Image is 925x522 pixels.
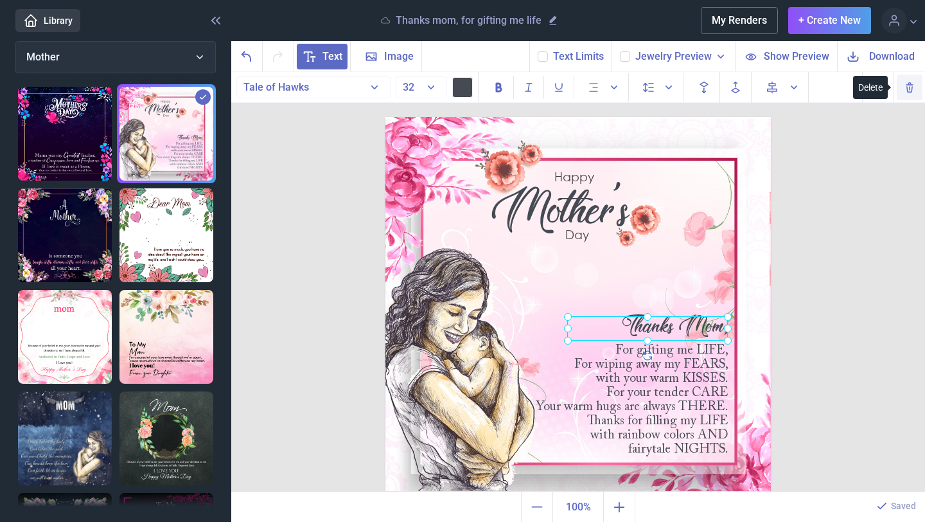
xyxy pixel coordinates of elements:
button: Italic [514,76,544,99]
div: Day [497,228,657,253]
img: Thanks mom, for gifting me life [119,87,213,181]
p: Thanks mom, for gifting me life [396,14,542,27]
button: My Renders [701,7,778,34]
button: Show Preview [735,41,837,71]
span: Image [384,49,414,64]
span: Text [322,49,342,64]
button: Redo [263,41,294,71]
button: 32 [396,76,447,98]
span: Jewelry Preview [635,49,712,64]
span: Mother [26,51,60,63]
button: Delete [894,72,925,102]
button: Copy [862,72,894,102]
span: Tale of Hawks [243,81,309,93]
button: Zoom out [521,492,552,522]
span: Show Preview [764,49,829,64]
span: Download [869,49,915,64]
span: 100% [556,494,601,520]
button: Download [837,41,925,71]
button: Underline [544,76,574,99]
button: Forwards [720,72,752,103]
img: Mothers Day [119,392,213,485]
button: Align to page [757,72,809,103]
div: For gifting me LIFE, For wiping away my FEARS, with your warm KISSES. For your tender CARE Your w... [523,343,728,459]
button: Image [351,41,422,71]
img: Mother is someone you laugh with [18,188,112,282]
a: Library [15,9,80,32]
img: Dear Mom I love you so much [119,188,213,282]
button: Actual size [552,492,604,522]
button: Text Limits [553,49,604,64]
button: Backwards [689,72,720,103]
button: Spacing [634,73,683,102]
img: Message Card Mother day [18,290,112,384]
img: Mom - I'm assured of your love [119,290,213,384]
button: Alignment [579,73,629,102]
button: Tale of Hawks [236,76,391,98]
div: Mother's [475,190,642,240]
img: We will meet again [18,392,112,485]
span: 32 [403,81,414,93]
div: Happy [494,170,655,195]
button: + Create New [788,7,871,34]
img: Mama was my greatest teacher [18,87,112,181]
button: Jewelry Preview [635,49,727,64]
button: Mother [15,41,216,73]
button: Undo [231,41,263,71]
img: b003.jpg [385,117,771,503]
button: Bold [484,76,514,99]
button: Zoom in [604,492,635,522]
p: Saved [891,500,916,512]
button: Text [294,41,351,71]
